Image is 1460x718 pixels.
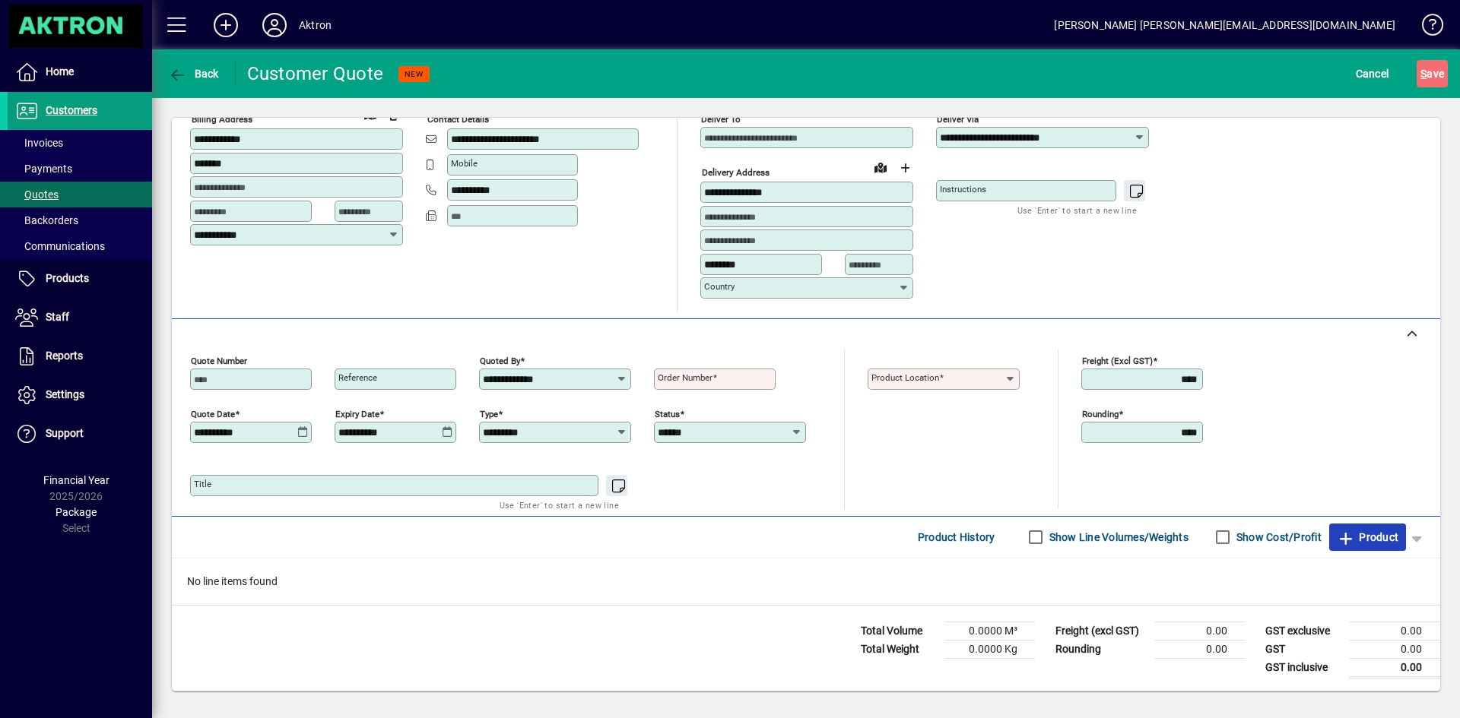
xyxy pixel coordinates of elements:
a: Payments [8,156,152,182]
a: Backorders [8,207,152,233]
span: Support [46,427,84,439]
button: Product History [912,523,1001,551]
span: Home [46,65,74,77]
div: [PERSON_NAME] [PERSON_NAME][EMAIL_ADDRESS][DOMAIN_NAME] [1054,13,1395,37]
mat-label: Mobile [451,158,478,169]
a: Knowledge Base [1411,3,1441,52]
span: Reports [46,350,83,362]
mat-label: Status [655,408,680,419]
a: Settings [8,376,152,414]
mat-label: Type [480,408,498,419]
button: Profile [250,11,299,39]
td: Freight (excl GST) [1048,622,1154,640]
label: Show Cost/Profit [1233,530,1322,545]
button: Copy to Delivery address [382,103,407,127]
mat-label: Country [704,281,735,292]
button: Product [1329,523,1406,551]
mat-label: Rounding [1082,408,1119,419]
span: Customers [46,104,97,116]
mat-label: Product location [871,372,939,383]
span: Communications [15,240,105,252]
span: Backorders [15,214,78,226]
td: Total Volume [853,622,944,640]
span: Financial Year [43,474,109,486]
mat-label: Title [194,479,211,489]
label: Show Line Volumes/Weights [1046,530,1189,545]
td: 0.00 [1154,622,1246,640]
mat-label: Deliver via [937,114,979,125]
button: Save [1417,60,1448,87]
mat-label: Order number [658,372,713,383]
mat-label: Quoted by [480,355,520,365]
span: Back [168,68,219,80]
td: 0.00 [1349,622,1440,640]
div: Customer Quote [247,62,384,86]
span: Staff [46,311,69,323]
mat-label: Quote date [191,408,235,419]
td: Rounding [1048,640,1154,658]
a: Reports [8,337,152,375]
a: View on map [358,102,382,126]
button: Back [164,60,223,87]
span: Product History [918,525,995,549]
td: 0.0000 Kg [944,640,1036,658]
span: Products [46,272,89,284]
mat-label: Reference [338,372,377,383]
span: Settings [46,388,84,400]
td: GST [1258,640,1349,658]
div: Aktron [299,13,332,37]
mat-label: Quote number [191,355,247,365]
span: Quotes [15,188,59,201]
button: Choose address [893,156,917,180]
mat-label: Expiry date [335,408,379,419]
span: Invoices [15,137,63,149]
span: Cancel [1356,62,1389,86]
button: Add [202,11,250,39]
span: Product [1337,525,1398,549]
button: Cancel [1352,60,1393,87]
span: ave [1420,62,1444,86]
td: Total Weight [853,640,944,658]
app-page-header-button: Back [152,60,236,87]
span: Package [56,506,97,518]
a: Quotes [8,182,152,207]
td: 0.00 [1349,658,1440,677]
mat-hint: Use 'Enter' to start a new line [1017,201,1137,219]
mat-hint: Use 'Enter' to start a new line [500,496,619,514]
a: Products [8,260,152,298]
mat-label: Deliver To [701,114,741,125]
span: S [1420,68,1427,80]
td: GST exclusive [1258,622,1349,640]
span: Payments [15,163,72,175]
a: Staff [8,299,152,337]
td: 0.00 [1349,640,1440,658]
td: GST inclusive [1258,658,1349,677]
a: Invoices [8,130,152,156]
td: 0.00 [1154,640,1246,658]
a: View on map [868,155,893,179]
div: No line items found [172,558,1440,605]
a: Communications [8,233,152,259]
a: Home [8,53,152,91]
mat-label: Instructions [940,184,986,195]
td: 0.0000 M³ [944,622,1036,640]
span: NEW [405,69,424,79]
mat-label: Freight (excl GST) [1082,355,1153,365]
a: Support [8,415,152,453]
